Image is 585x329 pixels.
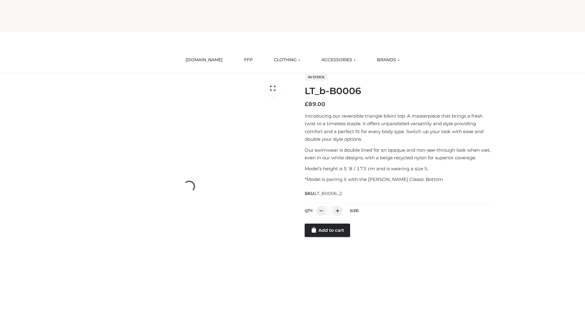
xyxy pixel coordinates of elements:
a: BRANDS [372,53,404,67]
a: Add to cart [305,224,350,237]
h1: LT_b-B0006 [305,86,495,97]
span: In stock [305,73,328,81]
label: QTY: [305,208,313,213]
a: FFP [239,53,257,67]
span: SKU: [305,190,343,197]
label: Size: [350,208,359,213]
a: ACCESSORIES [317,53,360,67]
p: Model’s height is 5 ‘8 / 173 cm and is wearing a size S. [305,165,495,173]
p: Introducing our reversible triangle bikini top. A masterpiece that brings a fresh twist to a time... [305,112,495,143]
bdi: 89.00 [305,101,325,108]
a: [DOMAIN_NAME] [181,53,227,67]
span: £ [305,101,308,108]
a: CLOTHING [269,53,305,67]
p: Our swimwear is double lined for an opaque and non-see-through look when wet, even in our white d... [305,146,495,162]
span: LT_B0006_2 [315,191,342,196]
p: *Model is pairing it with the [PERSON_NAME] Classic Bottom [305,175,495,183]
